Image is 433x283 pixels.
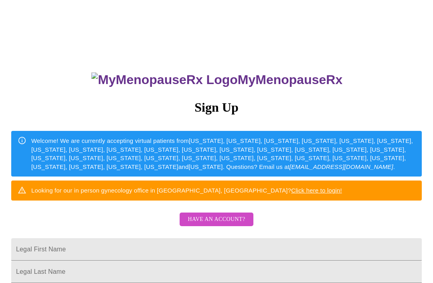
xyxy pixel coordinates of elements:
a: Click here to login! [291,187,342,194]
div: Welcome! We are currently accepting virtual patients from [US_STATE], [US_STATE], [US_STATE], [US... [31,133,415,174]
h3: Sign Up [11,100,422,115]
img: MyMenopauseRx Logo [91,72,237,87]
h3: MyMenopauseRx [12,72,422,87]
a: Have an account? [178,221,255,228]
em: [EMAIL_ADDRESS][DOMAIN_NAME] [289,163,393,170]
button: Have an account? [180,213,253,227]
div: Looking for our in person gynecology office in [GEOGRAPHIC_DATA], [GEOGRAPHIC_DATA]? [31,183,342,198]
span: Have an account? [188,215,245,225]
